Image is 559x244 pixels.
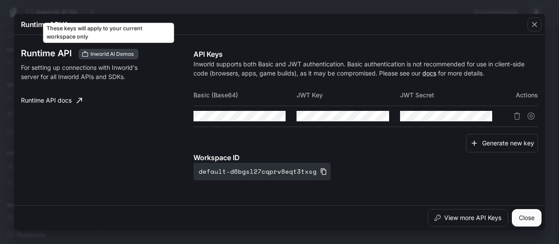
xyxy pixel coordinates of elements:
th: JWT Secret [400,85,504,106]
th: JWT Key [297,85,400,106]
a: docs [422,69,436,77]
button: default-d6bgsl27cqprv8eqt3txsg [193,163,331,180]
button: Suspend API key [524,109,538,123]
h3: Runtime API [21,49,72,58]
th: Actions [504,85,538,106]
button: Delete API key [510,109,524,123]
p: Inworld supports both Basic and JWT authentication. Basic authentication is not recommended for u... [193,59,538,78]
button: View more API Keys [428,209,508,227]
div: These keys will apply to your current workspace only [79,49,138,59]
button: Close [512,209,542,227]
button: Generate new key [466,134,538,153]
p: API Keys [193,49,538,59]
p: Workspace ID [193,152,538,163]
p: For setting up connections with Inworld's server for all Inworld APIs and SDKs. [21,63,145,81]
span: Inworld AI Demos [87,50,137,58]
a: Runtime API docs [17,92,86,109]
p: Runtime API Key [21,19,74,30]
th: Basic (Base64) [193,85,297,106]
div: These keys will apply to your current workspace only [43,23,174,43]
